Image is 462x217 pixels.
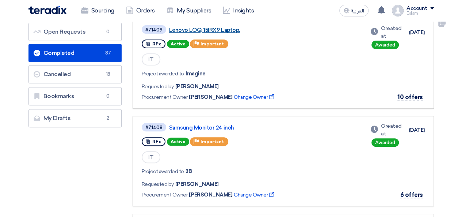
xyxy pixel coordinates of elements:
[104,49,112,57] span: 87
[104,28,112,35] span: 0
[186,168,192,175] a: 2B
[28,87,122,105] a: Bookmarks0
[381,25,408,40] span: Created at
[145,27,163,32] div: #71409
[142,191,188,199] span: Procurement Owner
[392,5,404,16] img: profile_test.png
[175,180,219,188] span: [PERSON_NAME]
[104,115,112,122] span: 2
[167,40,189,48] span: Active
[351,8,364,14] span: العربية
[189,93,232,101] span: [PERSON_NAME]
[167,138,189,146] span: Active
[371,122,425,138] div: [DATE]
[371,25,425,40] div: [DATE]
[28,44,122,62] a: Completed87
[234,191,276,199] span: Change Owner
[28,23,122,41] a: Open Requests0
[406,5,427,12] div: Account
[142,151,160,163] span: IT
[152,41,161,46] span: RFx
[371,138,399,147] div: Awarded
[142,53,160,66] span: IT
[175,83,219,90] span: [PERSON_NAME]
[75,3,120,19] a: Sourcing
[152,139,161,144] span: RFx
[161,3,217,19] a: My Suppliers
[169,27,352,33] a: Lenovo LOQ 15IRX9 Laptop.
[104,71,112,78] span: 18
[234,93,276,101] span: Change Owner
[186,71,206,77] a: Imagine
[142,83,174,90] span: Requested by
[397,94,423,101] span: 10 offers
[381,122,408,138] span: Created at
[104,93,112,100] span: 0
[28,6,66,14] img: Teradix logo
[142,168,184,175] span: Project awarded to
[120,3,161,19] a: Orders
[189,191,232,199] span: [PERSON_NAME]
[201,41,224,46] span: Important
[217,3,260,19] a: Insights
[142,180,174,188] span: Requested by
[371,41,399,49] div: Awarded
[339,5,369,16] button: العربية
[142,70,184,78] span: Project awarded to
[406,11,434,15] div: Eslam
[28,65,122,83] a: Cancelled18
[142,93,188,101] span: Procurement Owner
[145,125,163,130] div: #71408
[201,139,224,144] span: Important
[400,191,423,198] span: 6 offers
[28,109,122,127] a: My Drafts2
[169,124,352,131] a: Samsung Monitor 24 inch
